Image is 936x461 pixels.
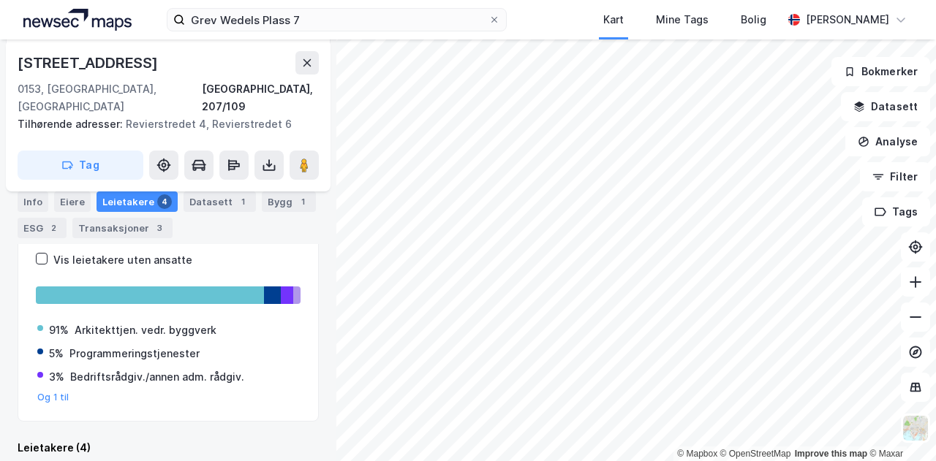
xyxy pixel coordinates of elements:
div: Kart [603,11,624,28]
div: Eiere [54,191,91,212]
div: 91% [49,321,69,339]
iframe: Chat Widget [863,391,936,461]
button: Og 1 til [37,392,69,403]
div: Revierstredet 4, Revierstredet 6 [18,115,307,133]
a: OpenStreetMap [720,449,791,459]
div: Programmeringstjenester [69,345,200,362]
div: ESG [18,218,67,238]
input: Søk på adresse, matrikkel, gårdeiere, leietakere eller personer [185,9,488,31]
div: [GEOGRAPHIC_DATA], 207/109 [202,80,319,115]
div: Info [18,191,48,212]
div: 3 [152,221,167,235]
img: logo.a4113a55bc3d86da70a041830d287a7e.svg [23,9,132,31]
div: Mine Tags [656,11,709,28]
button: Analyse [845,127,930,156]
a: Improve this map [795,449,867,459]
div: [STREET_ADDRESS] [18,51,161,75]
div: Leietakere (4) [18,439,319,457]
div: 1 [295,194,310,209]
span: Tilhørende adresser: [18,118,126,130]
div: 5% [49,345,64,362]
button: Filter [860,162,930,191]
div: 3% [49,368,64,386]
div: Bolig [741,11,766,28]
div: 2 [46,221,61,235]
div: Transaksjoner [72,218,173,238]
div: 1 [235,194,250,209]
div: Kontrollprogram for chat [863,391,936,461]
div: Arkitekttjen. vedr. byggverk [75,321,216,339]
button: Datasett [841,92,930,121]
button: Tag [18,151,143,180]
button: Tags [862,197,930,226]
a: Mapbox [677,449,717,459]
div: Datasett [184,191,256,212]
div: Leietakere [97,191,178,212]
div: Bygg [262,191,316,212]
button: Bokmerker [831,57,930,86]
div: 4 [157,194,172,209]
div: [PERSON_NAME] [806,11,889,28]
div: Vis leietakere uten ansatte [53,251,192,269]
div: 0153, [GEOGRAPHIC_DATA], [GEOGRAPHIC_DATA] [18,80,202,115]
div: Bedriftsrådgiv./annen adm. rådgiv. [70,368,244,386]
